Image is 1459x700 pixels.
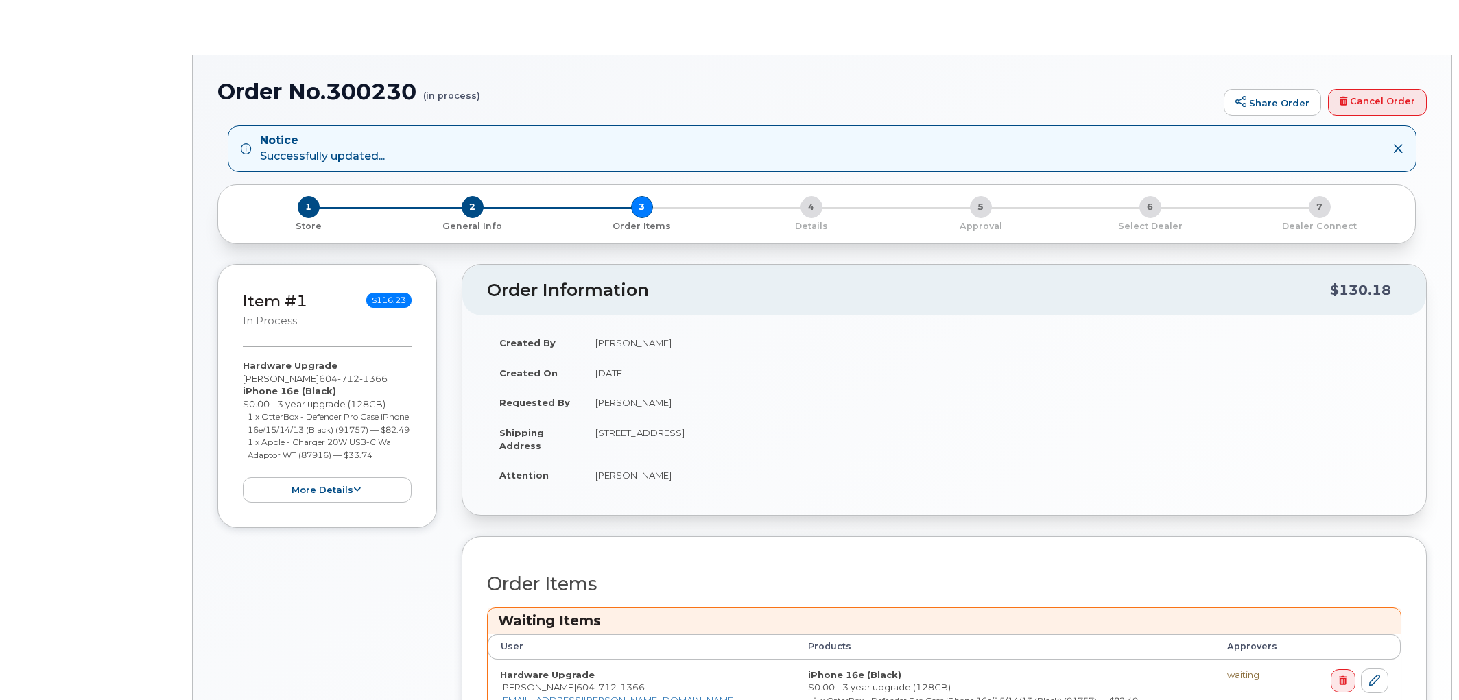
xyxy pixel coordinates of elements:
[388,218,557,232] a: 2 General Info
[488,634,796,659] th: User
[298,196,320,218] span: 1
[235,220,382,232] p: Store
[260,133,385,149] strong: Notice
[423,80,480,101] small: (in process)
[1227,668,1291,681] div: waiting
[243,315,297,327] small: in process
[260,133,385,165] div: Successfully updated...
[499,397,570,408] strong: Requested By
[1328,89,1427,117] a: Cancel Order
[498,612,1390,630] h3: Waiting Items
[462,196,484,218] span: 2
[366,293,412,308] span: $116.23
[229,218,388,232] a: 1 Store
[243,360,337,371] strong: Hardware Upgrade
[319,373,388,384] span: 604
[248,411,410,435] small: 1 x OtterBox - Defender Pro Case iPhone 16e/15/14/13 (Black) (91757) — $82.49
[796,634,1215,659] th: Products
[487,281,1330,300] h2: Order Information
[583,358,1401,388] td: [DATE]
[337,373,359,384] span: 712
[243,291,307,311] a: Item #1
[359,373,388,384] span: 1366
[499,337,556,348] strong: Created By
[617,681,645,692] span: 1366
[248,437,395,460] small: 1 x Apple - Charger 20W USB-C Wall Adaptor WT (87916) — $33.74
[576,681,645,692] span: 604
[487,574,1401,594] h2: Order Items
[499,470,549,481] strong: Attention
[393,220,551,232] p: General Info
[217,80,1217,104] h1: Order No.300230
[499,427,544,451] strong: Shipping Address
[583,460,1401,490] td: [PERSON_NAME]
[1224,89,1321,117] a: Share Order
[243,385,336,396] strong: iPhone 16e (Black)
[499,367,558,378] strong: Created On
[595,681,617,692] span: 712
[243,477,412,503] button: more details
[500,669,595,680] strong: Hardware Upgrade
[583,328,1401,358] td: [PERSON_NAME]
[1330,277,1391,303] div: $130.18
[583,418,1401,460] td: [STREET_ADDRESS]
[243,359,412,503] div: [PERSON_NAME] $0.00 - 3 year upgrade (128GB)
[808,669,901,680] strong: iPhone 16e (Black)
[1215,634,1303,659] th: Approvers
[583,387,1401,418] td: [PERSON_NAME]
